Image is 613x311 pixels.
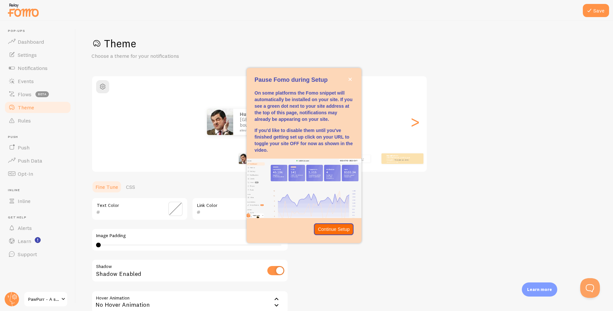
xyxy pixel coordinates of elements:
a: Events [4,75,72,88]
div: Learn more [522,282,557,297]
p: from [GEOGRAPHIC_DATA] just bought a [346,155,368,162]
span: Notifications [18,65,48,71]
p: On some platforms the Fomo snippet will automatically be installed on your site. If you see a gre... [255,90,354,122]
span: Opt-In [18,170,33,177]
img: Fomo [207,109,233,135]
a: Settings [4,48,72,61]
iframe: Help Scout Beacon - Open [580,278,600,298]
svg: <p>Watch New Feature Tutorials!</p> [35,237,41,243]
button: Continue Setup [314,223,354,235]
span: Flows [18,91,31,98]
div: Shadow Enabled [92,259,288,283]
span: Inline [8,188,72,192]
span: Get Help [8,215,72,220]
span: Push [18,144,30,151]
a: Support [4,248,72,261]
a: Fine Tune [92,180,122,193]
div: Pause Fomo during Setup [247,68,361,243]
p: If you'd like to disable them until you've finished getting set up click on your URL to toggle yo... [255,127,354,153]
p: Learn more [527,286,552,293]
a: Dashboard [4,35,72,48]
h1: Theme [92,37,597,50]
button: close, [347,76,354,83]
img: Fomo [239,153,249,164]
p: from [GEOGRAPHIC_DATA] just bought a [240,112,305,132]
a: Theme [4,101,72,114]
strong: huzaifa [240,111,258,117]
p: Continue Setup [318,226,350,233]
p: Pause Fomo during Setup [255,76,354,84]
a: Metallica t-shirt [395,159,409,161]
span: Pop-ups [8,29,72,33]
span: Rules [18,117,31,124]
div: Next slide [411,98,419,145]
a: Push [4,141,72,154]
span: Alerts [18,225,32,231]
a: Flows beta [4,88,72,101]
h2: Classic [92,80,427,90]
span: Dashboard [18,38,44,45]
a: Push Data [4,154,72,167]
span: Push Data [18,157,42,164]
strong: huzaifa [387,154,394,157]
p: Choose a theme for your notifications [92,52,249,60]
span: Events [18,78,34,84]
a: Rules [4,114,72,127]
a: Learn [4,234,72,248]
span: Theme [18,104,34,111]
a: Opt-In [4,167,72,180]
small: about 4 minutes ago [240,129,303,132]
a: Metallica t-shirt [352,159,363,161]
span: PawPurr - A special corner dedicated to pets [28,295,59,303]
small: about 4 minutes ago [387,161,412,163]
a: Alerts [4,221,72,234]
a: CSS [122,180,139,193]
span: Push [8,135,72,139]
span: Settings [18,52,37,58]
p: from [GEOGRAPHIC_DATA] just bought a [387,154,413,163]
img: fomo-relay-logo-orange.svg [7,2,40,18]
span: Support [18,251,37,257]
span: beta [35,91,49,97]
a: PawPurr - A special corner dedicated to pets [24,291,68,307]
a: Notifications [4,61,72,75]
a: Inline [4,194,72,208]
span: Learn [18,238,31,244]
span: Inline [18,198,31,204]
label: Image Padding [96,233,284,239]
